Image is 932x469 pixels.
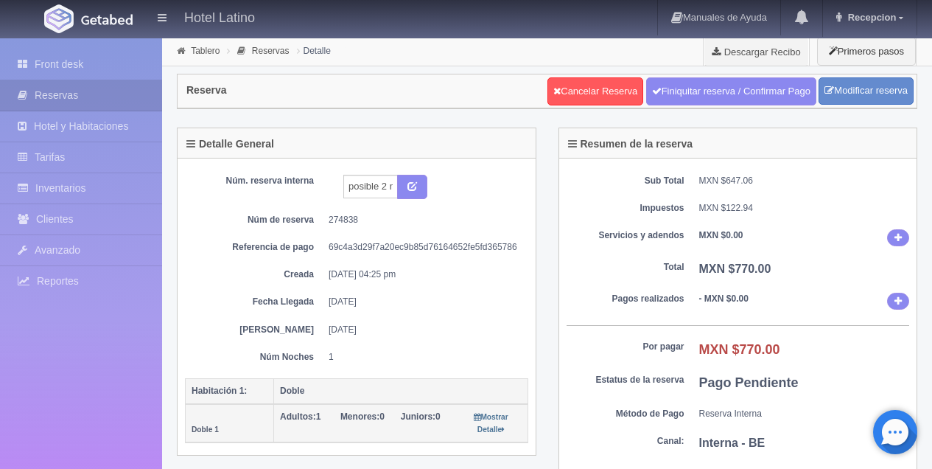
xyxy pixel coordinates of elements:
[196,351,314,364] dt: Núm Noches
[568,139,693,150] h4: Resumen de la reserva
[699,342,780,357] b: MXN $770.00
[567,374,684,386] dt: Estatus de la reserva
[192,425,219,434] small: Doble 1
[567,408,684,420] dt: Método de Pago
[329,214,517,226] dd: 274838
[196,324,314,336] dt: [PERSON_NAME]
[474,411,508,434] a: Mostrar Detalle
[252,46,290,56] a: Reservas
[699,408,910,420] dd: Reserva Interna
[329,324,517,336] dd: [DATE]
[817,37,916,66] button: Primeros pasos
[567,229,684,242] dt: Servicios y adendos
[819,77,914,105] a: Modificar reserva
[186,85,227,96] h4: Reserva
[340,411,379,422] strong: Menores:
[401,411,441,422] span: 0
[329,241,517,254] dd: 69c4a3d29f7a20ec9b85d76164652fe5fd365786
[699,293,749,304] b: - MXN $0.00
[184,7,255,26] h4: Hotel Latino
[547,77,643,105] a: Cancelar Reserva
[196,268,314,281] dt: Creada
[196,296,314,308] dt: Fecha Llegada
[699,202,910,215] dd: MXN $122.94
[196,214,314,226] dt: Núm de reserva
[274,378,528,404] th: Doble
[329,268,517,281] dd: [DATE] 04:25 pm
[699,175,910,187] dd: MXN $647.06
[567,293,684,305] dt: Pagos realizados
[44,4,74,33] img: Getabed
[567,435,684,448] dt: Canal:
[81,14,133,25] img: Getabed
[186,139,274,150] h4: Detalle General
[192,386,247,396] b: Habitación 1:
[191,46,220,56] a: Tablero
[704,37,809,66] a: Descargar Recibo
[340,411,385,422] span: 0
[196,241,314,254] dt: Referencia de pago
[699,230,743,240] b: MXN $0.00
[329,351,517,364] dd: 1
[699,375,799,390] b: Pago Pendiente
[646,77,816,105] a: Finiquitar reserva / Confirmar Pago
[401,411,435,422] strong: Juniors:
[329,296,517,308] dd: [DATE]
[567,202,684,215] dt: Impuestos
[567,341,684,353] dt: Por pagar
[280,411,316,422] strong: Adultos:
[474,413,508,434] small: Mostrar Detalle
[293,44,334,58] li: Detalle
[280,411,320,422] span: 1
[567,175,684,187] dt: Sub Total
[844,12,897,23] span: Recepcion
[196,175,314,187] dt: Núm. reserva interna
[699,437,765,449] b: Interna - BE
[567,261,684,274] dt: Total
[699,263,771,275] b: MXN $770.00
